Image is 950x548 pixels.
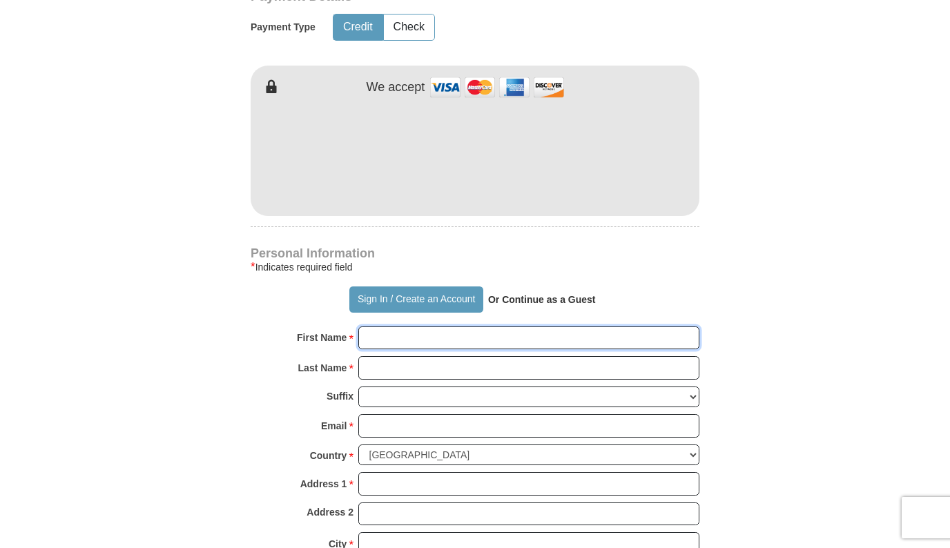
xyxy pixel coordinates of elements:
strong: Email [321,416,347,436]
h4: We accept [367,80,425,95]
img: credit cards accepted [428,72,566,102]
h4: Personal Information [251,248,699,259]
strong: Suffix [327,386,353,406]
button: Credit [333,14,382,40]
strong: Last Name [298,358,347,378]
strong: First Name [297,328,347,347]
h5: Payment Type [251,21,316,33]
strong: Or Continue as a Guest [488,294,596,305]
strong: Country [310,446,347,465]
strong: Address 1 [300,474,347,493]
button: Sign In / Create an Account [349,286,483,313]
button: Check [384,14,434,40]
div: Indicates required field [251,259,699,275]
strong: Address 2 [307,502,353,522]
